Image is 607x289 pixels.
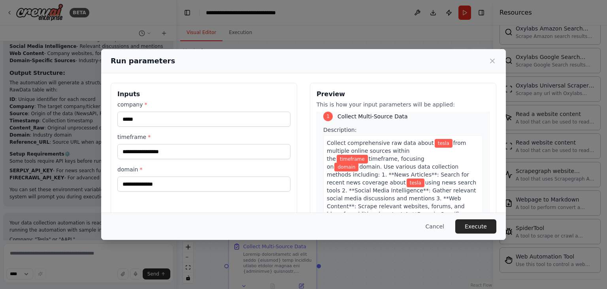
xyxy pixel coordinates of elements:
[327,140,434,146] span: Collect comprehensive raw data about
[117,101,290,108] label: company
[435,139,452,148] span: Variable: company
[407,179,424,187] span: Variable: company
[337,112,408,120] span: Collect Multi-Source Data
[323,112,333,121] div: 1
[327,156,424,170] span: timeframe, focusing on
[337,155,368,164] span: Variable: timeframe
[419,219,451,234] button: Cancel
[111,55,175,67] h2: Run parameters
[117,89,290,99] h3: Inputs
[323,127,356,133] span: Description:
[317,101,490,108] p: This is how your input parameters will be applied:
[117,133,290,141] label: timeframe
[327,140,466,162] span: from multiple online sources within the
[317,89,490,99] h3: Preview
[327,164,469,186] span: domain. Use various data collection methods including: 1. **News Articles**: Search for recent ne...
[455,219,496,234] button: Execute
[117,165,290,173] label: domain
[334,163,358,171] span: Variable: domain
